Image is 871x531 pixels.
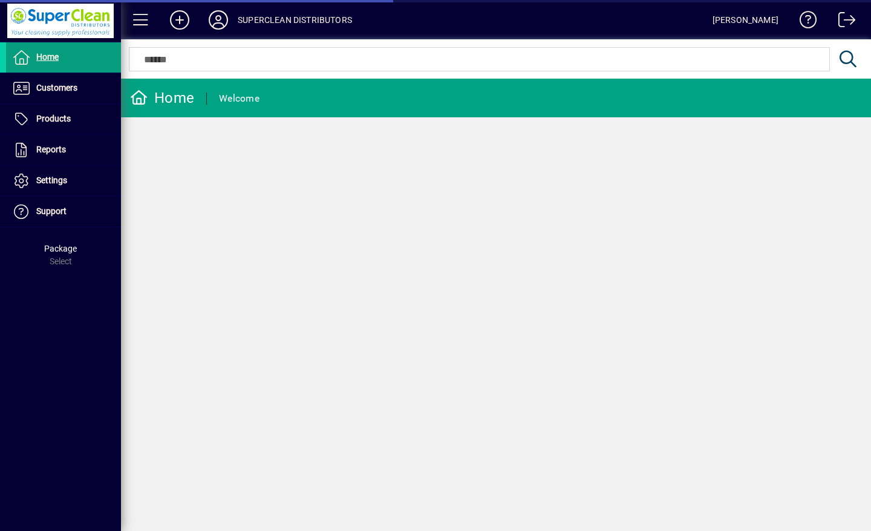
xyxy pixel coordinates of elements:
[6,135,121,165] a: Reports
[36,114,71,123] span: Products
[6,104,121,134] a: Products
[6,73,121,103] a: Customers
[219,89,259,108] div: Welcome
[36,206,67,216] span: Support
[160,9,199,31] button: Add
[130,88,194,108] div: Home
[791,2,817,42] a: Knowledge Base
[6,166,121,196] a: Settings
[36,83,77,93] span: Customers
[199,9,238,31] button: Profile
[44,244,77,253] span: Package
[713,10,778,30] div: [PERSON_NAME]
[36,52,59,62] span: Home
[36,145,66,154] span: Reports
[6,197,121,227] a: Support
[36,175,67,185] span: Settings
[238,10,352,30] div: SUPERCLEAN DISTRIBUTORS
[829,2,856,42] a: Logout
